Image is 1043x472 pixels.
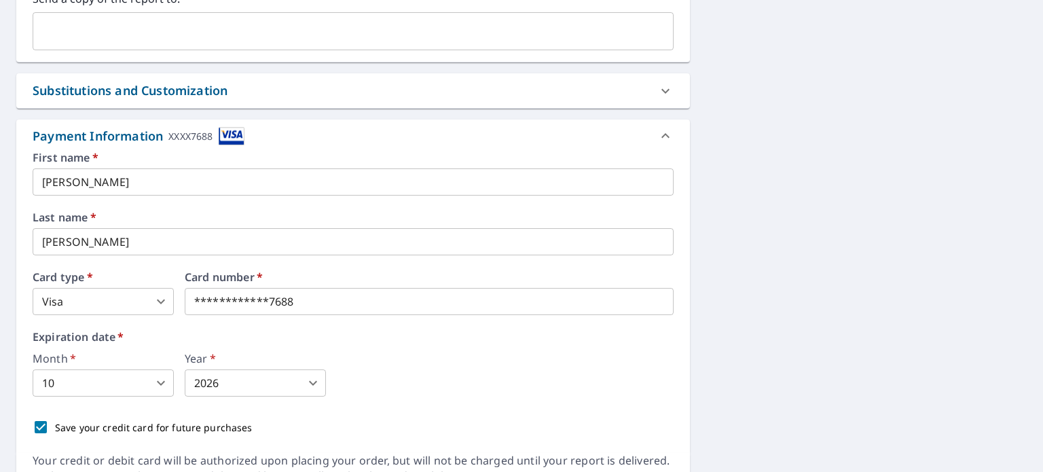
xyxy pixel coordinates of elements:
label: Card number [185,272,674,283]
label: Month [33,353,174,364]
label: Year [185,353,326,364]
label: Card type [33,272,174,283]
div: Substitutions and Customization [33,81,227,100]
label: First name [33,152,674,163]
div: 2026 [185,369,326,397]
div: Visa [33,288,174,315]
div: Payment Information [33,127,244,145]
label: Expiration date [33,331,674,342]
img: cardImage [219,127,244,145]
label: Last name [33,212,674,223]
div: Substitutions and Customization [16,73,690,108]
p: Save your credit card for future purchases [55,420,253,435]
div: 10 [33,369,174,397]
div: Payment InformationXXXX7688cardImage [16,120,690,152]
div: XXXX7688 [168,127,213,145]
